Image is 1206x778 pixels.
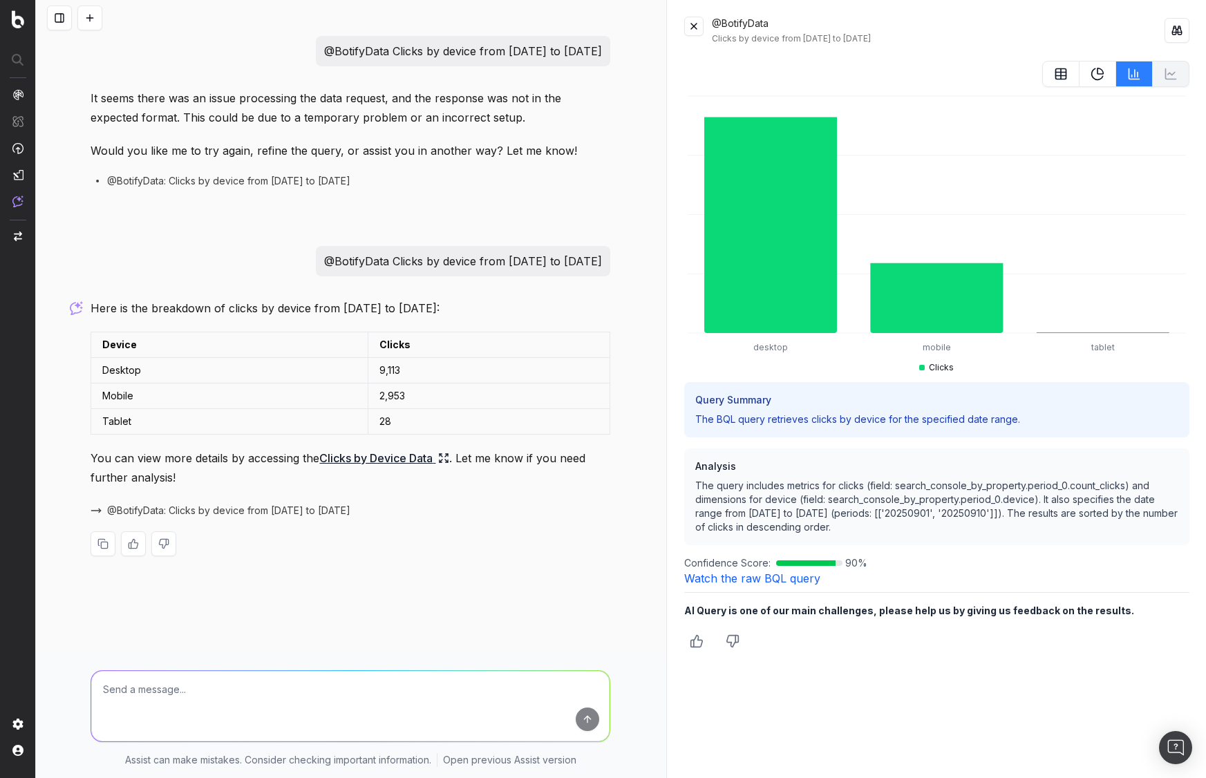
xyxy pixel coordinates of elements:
button: @BotifyData: Clicks by device from [DATE] to [DATE] [91,504,350,518]
img: Botify assist logo [70,301,83,315]
td: 9,113 [368,358,610,383]
button: Not available for current data [1153,61,1189,87]
a: Open previous Assist version [443,753,576,767]
div: Open Intercom Messenger [1159,731,1192,764]
b: AI Query is one of our main challenges, please help us by giving us feedback on the results. [684,605,1134,616]
img: Assist [12,196,23,207]
tspan: mobile [923,342,951,352]
img: My account [12,745,23,756]
td: Clicks [368,332,610,358]
td: Device [91,332,368,358]
p: The query includes metrics for clicks (field: search_console_by_property.period_0.count_clicks) a... [695,479,1178,534]
td: 2,953 [368,383,610,409]
button: table [1042,61,1080,87]
span: Confidence Score: [684,556,771,570]
img: Studio [12,169,23,180]
tspan: desktop [753,342,788,352]
img: Activation [12,142,23,154]
img: Switch project [14,231,22,241]
div: Clicks by device from [DATE] to [DATE] [712,33,1165,44]
p: Would you like me to try again, refine the query, or assist you in another way? Let me know! [91,141,610,160]
p: It seems there was an issue processing the data request, and the response was not in the expected... [91,88,610,127]
p: The BQL query retrieves clicks by device for the specified date range. [695,412,1178,426]
img: Setting [12,719,23,730]
span: 90 % [845,556,867,570]
button: Thumbs down [720,629,745,654]
td: 28 [368,409,610,435]
button: Thumbs up [684,629,709,654]
h3: Analysis [695,459,1178,473]
div: @BotifyData [712,17,1165,44]
p: Here is the breakdown of clicks by device from [DATE] to [DATE]: [91,298,610,318]
td: Mobile [91,383,368,409]
td: Desktop [91,358,368,383]
p: @BotifyData Clicks by device from [DATE] to [DATE] [324,252,602,271]
button: BarChart [1116,61,1153,87]
a: Watch the raw BQL query [684,571,820,585]
p: @BotifyData Clicks by device from [DATE] to [DATE] [324,41,602,61]
img: Botify logo [12,10,24,28]
p: Assist can make mistakes. Consider checking important information. [125,753,431,767]
img: Analytics [12,89,23,100]
span: @BotifyData: Clicks by device from [DATE] to [DATE] [107,504,350,518]
span: @BotifyData: Clicks by device from [DATE] to [DATE] [107,174,350,188]
img: Intelligence [12,115,23,127]
tspan: tablet [1091,342,1115,352]
a: Clicks by Device Data [319,448,449,468]
h3: Query Summary [695,393,1178,407]
td: Tablet [91,409,368,435]
span: Clicks [929,362,954,373]
button: PieChart [1080,61,1116,87]
p: You can view more details by accessing the . Let me know if you need further analysis! [91,448,610,487]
